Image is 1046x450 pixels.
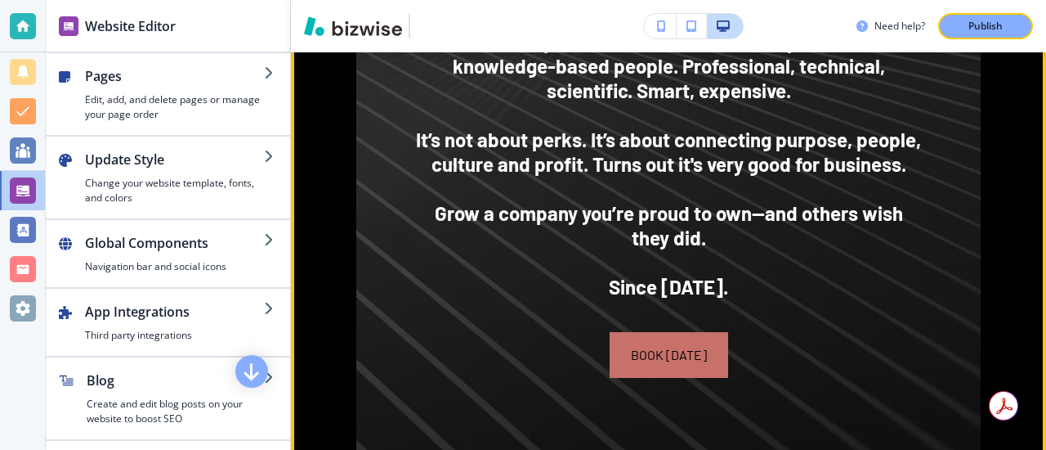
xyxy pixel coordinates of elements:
h4: Edit, add, and delete pages or manage your page order [85,92,264,122]
strong: Since [DATE]. [609,275,728,299]
h2: App Integrations [85,302,264,322]
button: Global ComponentsNavigation bar and social icons [46,220,290,287]
h4: Third party integrations [85,328,264,343]
button: Publish [938,13,1033,39]
h4: Change your website template, fonts, and colors [85,176,264,205]
p: Publish [968,19,1003,34]
button: Update StyleChange your website template, fonts, and colors [46,137,290,218]
strong: Grow a company you’re proud to own—and others wish they did. [435,201,907,250]
img: Your Logo [417,18,461,35]
strong: It’s not about perks. It’s about connecting purpose, people, culture and profit. Turns out it's v... [416,128,925,176]
button: PagesEdit, add, and delete pages or manage your page order [46,53,290,135]
img: editor icon [59,16,78,36]
h2: Blog [87,371,264,390]
h2: Website Editor [85,16,176,36]
h4: Navigation bar and social icons [85,259,264,274]
a: book [DATE] [610,332,728,378]
span: book [DATE] [631,345,707,365]
h2: Pages [85,66,264,86]
strong: Our niche: private, small/mid, B2B companies with knowledge-based people. Professional, technical... [450,29,892,102]
button: BlogCreate and edit blog posts on your website to boost SEO [46,358,290,439]
button: App IntegrationsThird party integrations [46,289,290,356]
h4: Create and edit blog posts on your website to boost SEO [87,397,264,426]
img: Bizwise Logo [304,16,402,36]
h3: Need help? [874,19,925,34]
h2: Update Style [85,150,264,169]
h2: Global Components [85,233,264,253]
